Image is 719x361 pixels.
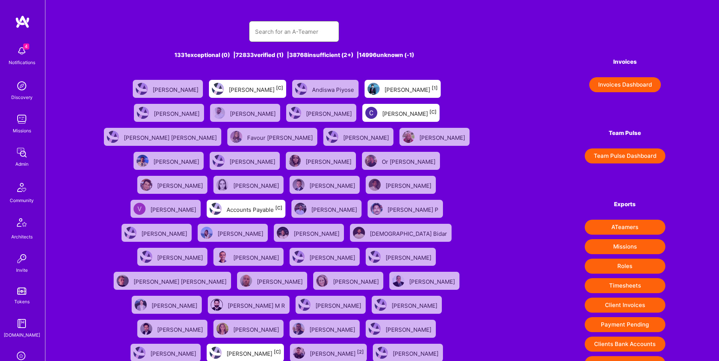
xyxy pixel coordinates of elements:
div: Community [10,196,34,204]
div: [PERSON_NAME] [157,252,204,262]
img: User Avatar [369,179,381,191]
input: Search for an A-Teamer [255,22,333,41]
a: User AvatarAccounts Payable[C] [204,197,288,221]
a: User Avatar[PERSON_NAME] [195,221,271,245]
img: User Avatar [293,323,305,335]
div: Discovery [11,93,33,101]
button: Client Invoices [585,298,665,313]
sup: [C] [275,205,282,211]
div: Missions [13,127,31,135]
a: User Avatar[PERSON_NAME] [134,173,210,197]
a: User Avatar[PERSON_NAME] [134,245,210,269]
h4: Exports [585,201,665,208]
a: User Avatar[PERSON_NAME] [131,101,207,125]
div: [PERSON_NAME] [233,324,281,334]
a: User Avatar[PERSON_NAME] P [365,197,446,221]
a: User Avatar[PERSON_NAME][C] [359,101,443,125]
div: [PERSON_NAME] M R [228,300,287,310]
div: [PERSON_NAME] [386,324,433,334]
a: User Avatar[PERSON_NAME] [363,173,439,197]
img: User Avatar [365,107,377,119]
img: User Avatar [402,131,414,143]
div: [PERSON_NAME] [233,180,281,190]
div: [PERSON_NAME] [333,276,380,286]
h4: Team Pulse [585,130,665,136]
button: Clients Bank Accounts [585,337,665,352]
div: [PERSON_NAME] [227,348,281,358]
img: User Avatar [211,299,223,311]
a: User Avatar[PERSON_NAME] [287,317,363,341]
div: [PERSON_NAME] [257,276,304,286]
div: [PERSON_NAME] [PERSON_NAME] [134,276,228,286]
div: [PERSON_NAME] [233,252,281,262]
div: [PERSON_NAME] [152,300,199,310]
a: User Avatar[PERSON_NAME] [293,293,369,317]
div: [PERSON_NAME] [153,156,201,166]
img: bell [14,43,29,58]
a: User Avatar[PERSON_NAME] [210,317,287,341]
div: [PERSON_NAME] [382,108,437,118]
div: [PERSON_NAME] [306,108,353,118]
div: [PERSON_NAME] [309,252,357,262]
div: [PERSON_NAME] [392,300,439,310]
a: User Avatar[PERSON_NAME] [207,149,283,173]
div: [PERSON_NAME] [150,348,198,358]
div: [PERSON_NAME] [386,252,433,262]
a: User Avatar[PERSON_NAME] [369,293,445,317]
div: [PERSON_NAME] [315,300,363,310]
img: guide book [14,316,29,331]
a: User Avatar[PERSON_NAME] [386,269,462,293]
a: User Avatar[PERSON_NAME][C] [206,77,289,101]
img: User Avatar [210,347,222,359]
img: User Avatar [134,347,146,359]
img: User Avatar [294,203,306,215]
img: User Avatar [213,107,225,119]
div: [PERSON_NAME] [230,156,277,166]
div: Favour [PERSON_NAME] [247,132,314,142]
a: User Avatar[PERSON_NAME] [134,317,210,341]
img: teamwork [14,112,29,127]
img: User Avatar [299,299,311,311]
div: [PERSON_NAME] [309,180,357,190]
img: User Avatar [371,203,383,215]
a: User Avatar[PERSON_NAME] [283,149,359,173]
img: User Avatar [137,155,149,167]
sup: [1] [432,85,438,91]
button: Timesheets [585,278,665,293]
a: User Avatar[PERSON_NAME] [363,317,439,341]
div: [PERSON_NAME] [419,132,467,142]
button: Team Pulse Dashboard [585,148,665,163]
div: [DOMAIN_NAME] [4,331,40,339]
a: User AvatarAndiswa Piyose [289,77,362,101]
a: User Avatar[PERSON_NAME] [271,221,347,245]
div: [PERSON_NAME] [310,348,364,358]
img: User Avatar [135,299,147,311]
img: User Avatar [353,227,365,239]
img: discovery [14,78,29,93]
img: User Avatar [107,131,119,143]
div: [PERSON_NAME] [150,204,198,214]
div: [PERSON_NAME] [230,108,277,118]
div: [PERSON_NAME] [141,228,189,238]
div: [PERSON_NAME] P [387,204,440,214]
img: User Avatar [369,251,381,263]
img: User Avatar [137,107,149,119]
img: User Avatar [392,275,404,287]
div: Or [PERSON_NAME] [382,156,437,166]
a: User Avatar[PERSON_NAME] [PERSON_NAME] [101,125,224,149]
div: [PERSON_NAME] [153,84,200,94]
div: [PERSON_NAME] [229,84,283,94]
div: [DEMOGRAPHIC_DATA] Bidar [370,228,449,238]
img: User Avatar [365,155,377,167]
img: User Avatar [295,83,307,95]
img: Community [13,178,31,196]
a: User Avatar[PERSON_NAME] [287,245,363,269]
div: [PERSON_NAME] [311,204,359,214]
a: User Avatar[PERSON_NAME] [131,149,207,173]
sup: [C] [429,109,437,115]
img: User Avatar [216,179,228,191]
img: User Avatar [376,347,388,359]
div: [PERSON_NAME] [157,180,204,190]
img: User Avatar [136,83,148,95]
img: Invite [14,251,29,266]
